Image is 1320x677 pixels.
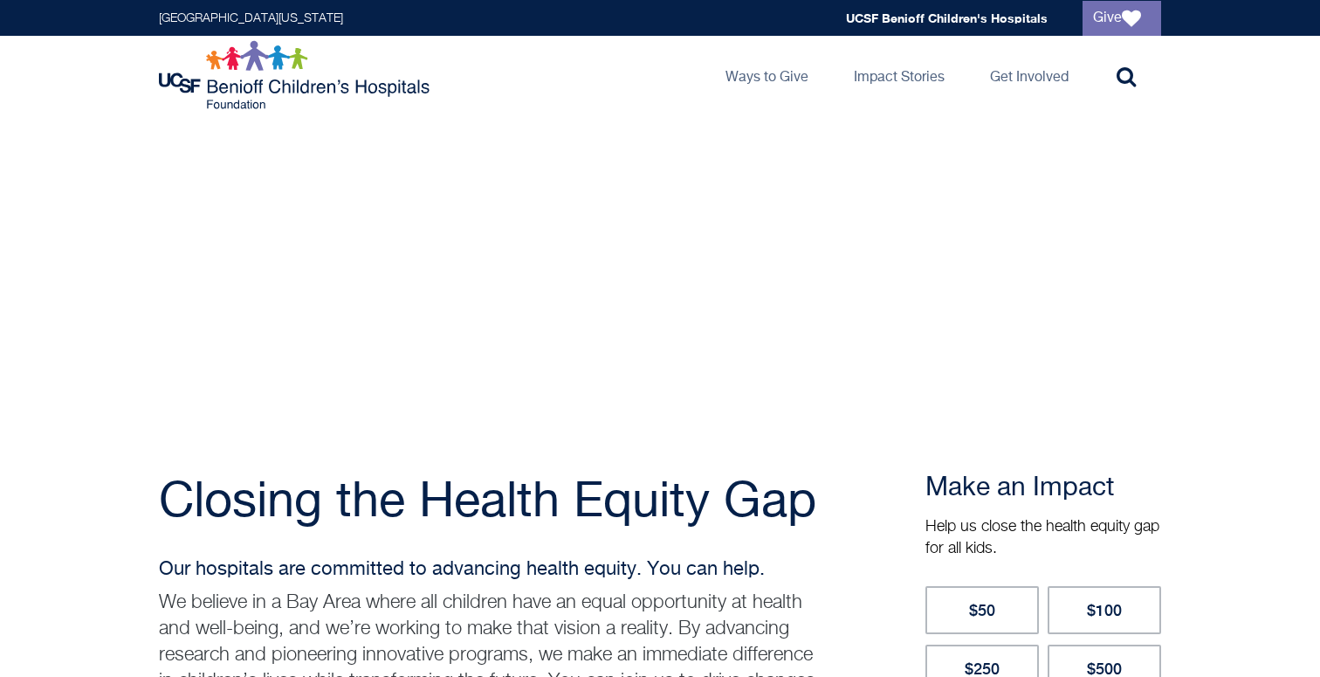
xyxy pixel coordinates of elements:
[976,36,1083,114] a: Get Involved
[846,10,1048,25] a: UCSF Benioff Children's Hospitals
[159,12,343,24] a: [GEOGRAPHIC_DATA][US_STATE]
[925,586,1039,634] label: $50
[159,473,831,534] h1: Closing the Health Equity Gap
[925,473,1161,504] h3: Make an Impact
[840,36,959,114] a: Impact Stories
[159,40,434,110] img: Logo for UCSF Benioff Children's Hospitals Foundation
[925,516,1161,560] p: Help us close the health equity gap for all kids.
[1083,1,1161,36] a: Give
[159,559,831,581] h4: Our hospitals are committed to advancing health equity. You can help.
[1048,586,1161,634] label: $100
[712,36,822,114] a: Ways to Give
